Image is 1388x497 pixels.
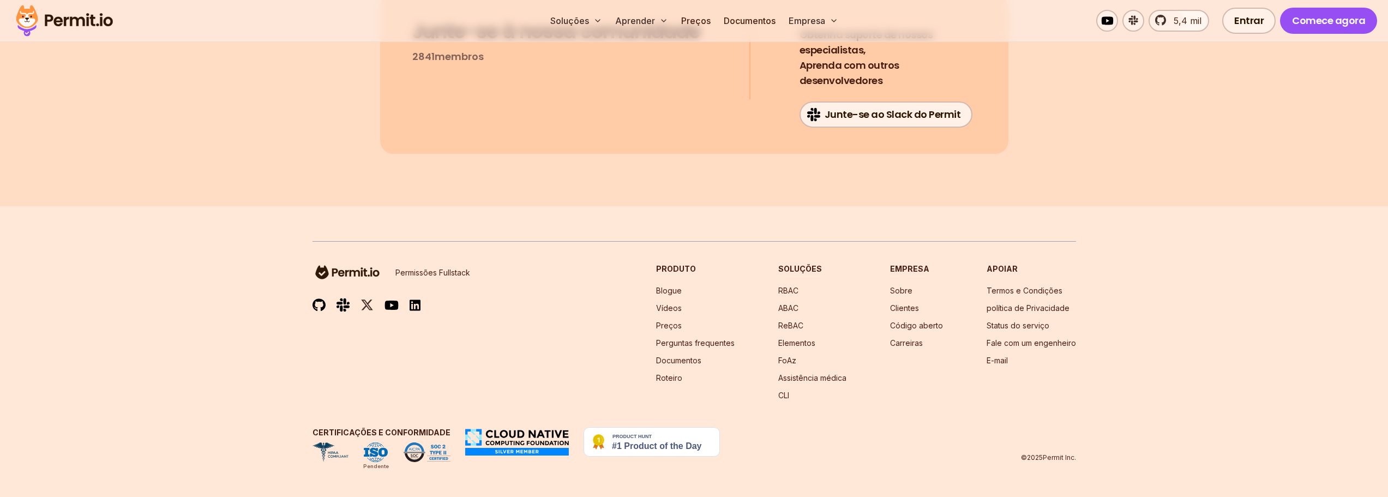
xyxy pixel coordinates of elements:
[677,10,715,32] a: Preços
[987,338,1076,348] a: Fale com um engenheiro
[611,10,672,32] button: Aprender
[987,356,1008,365] a: E-mail
[1292,14,1365,27] font: Comece agora
[337,297,350,312] img: folga
[778,373,846,382] a: Assistência médica
[313,428,450,437] font: Certificações e Conformidade
[778,286,798,295] a: RBAC
[987,321,1049,330] a: Status do serviço
[1149,10,1209,32] a: 5,4 mil
[1021,453,1027,462] font: ©
[313,298,326,312] img: GitHub
[656,321,682,330] a: Preços
[778,303,798,313] a: ABAC
[363,463,389,469] font: Pendente
[656,373,682,382] a: Roteiro
[435,50,484,63] font: membros
[410,299,420,312] img: LinkedIn
[987,286,1062,295] a: Termos e Condições
[364,442,388,462] img: ISO
[784,10,843,32] button: Empresa
[656,286,682,295] a: Blogue
[1043,453,1076,462] font: Permit Inc.
[724,15,776,26] font: Documentos
[890,264,929,273] font: Empresa
[1280,8,1377,34] a: Comece agora
[404,442,450,462] img: SOC
[550,15,589,26] font: Soluções
[313,442,348,462] img: HIPAA
[778,321,803,330] a: ReBAC
[987,264,1018,273] font: Apoiar
[395,268,470,277] font: Permissões Fullstack
[656,303,682,313] a: Vídeos
[546,10,606,32] button: Soluções
[656,264,696,273] font: Produto
[890,338,923,348] a: Carreiras
[890,303,919,313] a: Clientes
[890,321,943,330] a: Código aberto
[778,264,822,273] font: Soluções
[778,391,789,400] a: CLI
[11,2,118,39] img: Logotipo da permissão
[789,15,825,26] font: Empresa
[987,303,1069,313] a: política de Privacidade
[778,338,815,348] a: Elementos
[360,298,374,312] img: Twitter
[1174,15,1201,26] font: 5,4 mil
[656,338,735,348] a: Perguntas frequentes
[1027,453,1043,462] font: 2025
[313,264,382,281] img: logotipo
[384,299,399,312] img: YouTube
[778,356,796,365] a: FoAz
[584,427,720,457] img: Permit.io - Nunca mais crie permissões | Product Hunt
[1222,8,1276,34] a: Entrar
[615,15,655,26] font: Aprender
[800,58,899,87] font: Aprenda com outros desenvolvedores
[681,15,711,26] font: Preços
[800,101,973,128] a: Junte-se ao Slack do Permit
[1234,14,1264,27] font: Entrar
[656,356,701,365] a: Documentos
[890,286,912,295] a: Sobre
[719,10,780,32] a: Documentos
[412,50,435,63] font: 2841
